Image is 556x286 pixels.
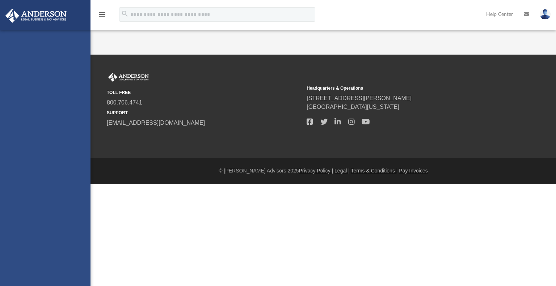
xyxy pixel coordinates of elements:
a: Terms & Conditions | [351,168,398,174]
small: TOLL FREE [107,89,302,96]
a: Privacy Policy | [299,168,333,174]
i: search [121,10,129,18]
a: Pay Invoices [399,168,427,174]
i: menu [98,10,106,19]
a: 800.706.4741 [107,99,142,106]
a: [EMAIL_ADDRESS][DOMAIN_NAME] [107,120,205,126]
a: menu [98,14,106,19]
img: User Pic [540,9,551,20]
a: Legal | [334,168,350,174]
small: SUPPORT [107,110,302,116]
img: Anderson Advisors Platinum Portal [3,9,69,23]
div: © [PERSON_NAME] Advisors 2025 [90,167,556,175]
img: Anderson Advisors Platinum Portal [107,73,150,82]
small: Headquarters & Operations [307,85,501,91]
a: [STREET_ADDRESS][PERSON_NAME] [307,95,412,101]
a: [GEOGRAPHIC_DATA][US_STATE] [307,104,399,110]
